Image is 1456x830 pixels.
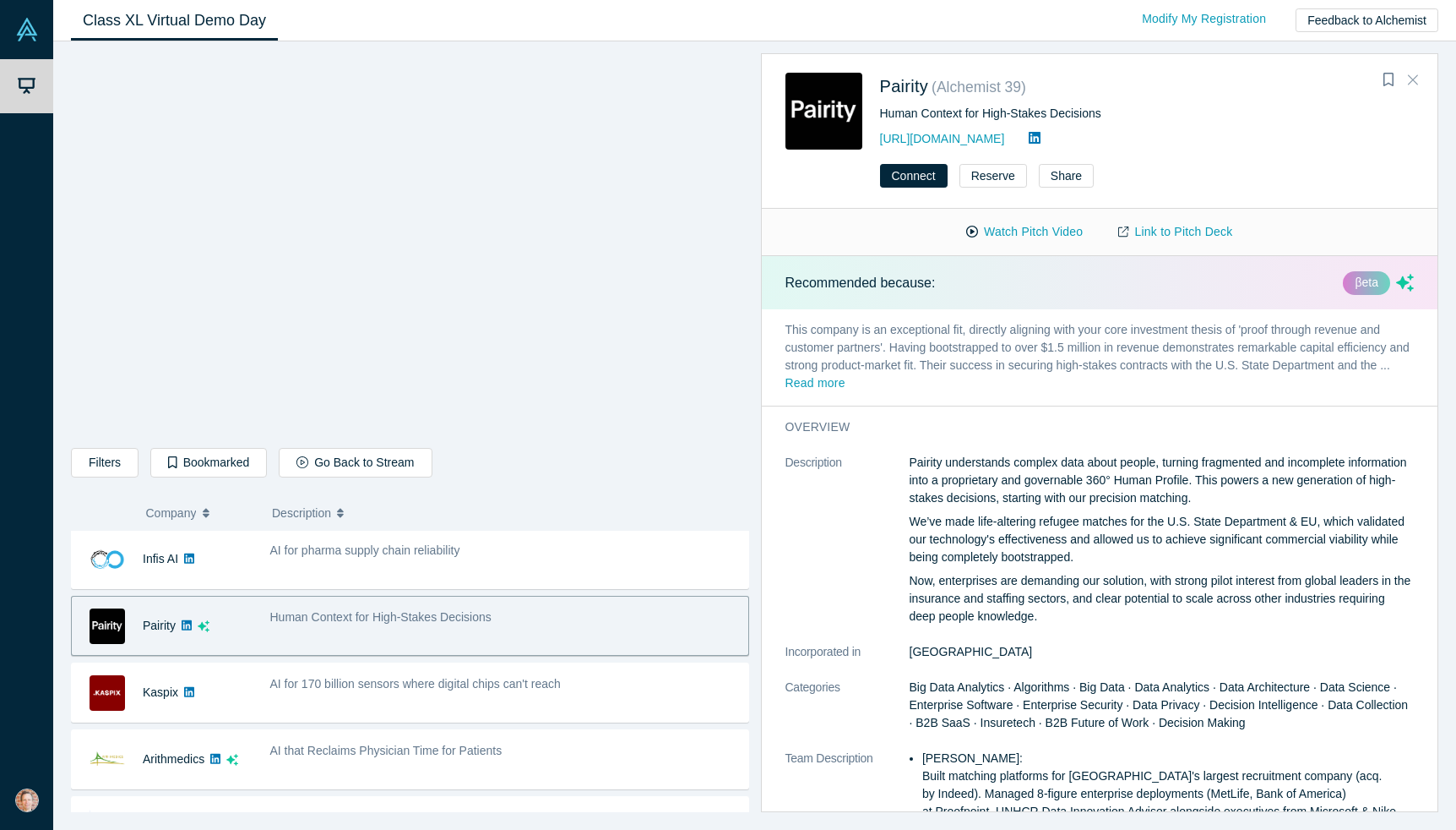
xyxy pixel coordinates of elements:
[785,418,1391,436] h3: overview
[71,448,139,478] button: Filters
[1296,8,1438,32] button: Feedback to Alchemist
[270,610,492,624] span: Human Context for High-Stakes Decisions
[880,77,929,96] a: Pairity
[15,789,39,812] img: Jason Monberg's Account
[226,754,238,766] svg: dsa ai sparkles
[1400,67,1426,94] button: Close
[143,552,178,565] a: Infis AI
[150,448,267,478] button: Bookmarked
[910,454,1415,507] p: Pairity understands complex data about people, turning fragmented and incomplete information into...
[146,495,255,531] button: Company
[270,677,561,691] span: AI for 170 billion sensors where digital chips can't reach
[922,750,1414,821] li: [PERSON_NAME]: Built matching platforms for [GEOGRAPHIC_DATA]'s largest recruitment company (acq....
[948,217,1100,247] button: Watch Pitch Video
[143,685,178,699] a: Kaspix
[1396,274,1414,292] svg: dsa ai sparkles
[785,273,936,293] p: Recommended because:
[1343,271,1390,295] div: βeta
[785,643,910,679] dt: Incorporated in
[785,679,910,750] dt: Categories
[880,105,1415,123] div: Human Context for High-Stakes Decisions
[90,742,125,778] img: Arithmedics's Logo
[270,543,460,557] span: AI for pharma supply chain reliability
[279,448,432,478] button: Go Back to Stream
[959,164,1027,188] button: Reserve
[1100,217,1250,247] a: Link to Pitch Deck
[762,309,1438,406] p: This company is an exceptional fit, directly aligning with your core investment thesis of 'proof ...
[1124,4,1284,34] a: Modify My Registration
[270,811,511,824] span: Solving Supply Chain Chaos in Manufacturing
[880,132,1005,145] a: [URL][DOMAIN_NAME]
[1377,68,1400,92] button: Bookmark
[932,79,1026,96] small: ( Alchemist 39 )
[910,513,1415,566] p: We’ve made life-altering refugee matches for the U.S. State Department & EU, which validated our ...
[272,495,331,531] span: Description
[143,752,204,766] a: Arithmedics
[910,680,1409,729] span: Big Data Analytics · Algorithms · Big Data · Data Analytics · Data Architecture · Data Science · ...
[785,374,845,394] button: Read more
[785,454,910,643] dt: Description
[910,572,1415,625] p: Now, enterprises are demanding our solution, with strong pilot interest from global leaders in th...
[90,675,125,711] img: Kaspix's Logo
[90,609,125,644] img: Pairity's Logo
[272,495,737,531] button: Description
[880,164,948,188] button: Connect
[90,542,125,577] img: Infis AI's Logo
[1039,164,1094,188] button: Share
[910,643,1415,661] dd: [GEOGRAPHIC_DATA]
[146,495,197,531] span: Company
[270,744,503,757] span: AI that Reclaims Physician Time for Patients
[72,55,748,435] iframe: Pairity
[198,620,209,632] svg: dsa ai sparkles
[71,1,278,41] a: Class XL Virtual Demo Day
[785,73,862,150] img: Pairity's Logo
[15,18,39,41] img: Alchemist Vault Logo
[143,619,176,632] a: Pairity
